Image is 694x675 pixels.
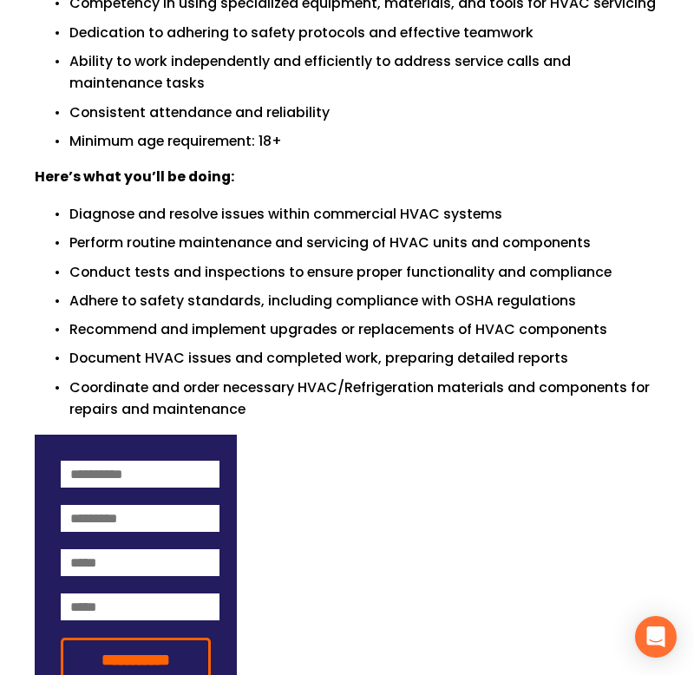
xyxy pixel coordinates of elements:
div: Open Intercom Messenger [635,616,677,658]
p: Dedication to adhering to safety protocols and effective teamwork [69,22,659,43]
p: Diagnose and resolve issues within commercial HVAC systems [69,203,659,225]
p: Conduct tests and inspections to ensure proper functionality and compliance [69,261,659,283]
strong: Here’s what you’ll be doing: [35,166,234,190]
p: Minimum age requirement: 18+ [69,130,659,152]
p: Perform routine maintenance and servicing of HVAC units and components [69,232,659,253]
p: Consistent attendance and reliability [69,102,659,123]
p: Adhere to safety standards, including compliance with OSHA regulations [69,290,659,311]
p: Document HVAC issues and completed work, preparing detailed reports [69,347,659,369]
p: Ability to work independently and efficiently to address service calls and maintenance tasks [69,50,659,95]
p: Coordinate and order necessary HVAC/Refrigeration materials and components for repairs and mainte... [69,377,659,421]
p: Recommend and implement upgrades or replacements of HVAC components [69,318,659,340]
